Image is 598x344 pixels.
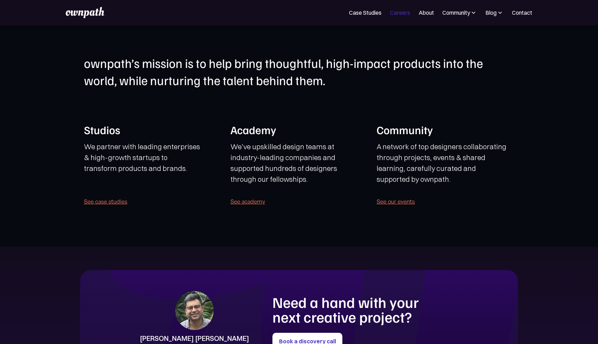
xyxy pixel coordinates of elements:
h1: Studios [84,122,214,137]
div: [PERSON_NAME] [PERSON_NAME] [140,333,249,343]
h1: Need a hand with your next creative project? [272,295,442,325]
a: See academy [230,197,265,206]
a: See our events [377,197,415,206]
a: Case Studies [349,8,382,17]
div: Blog [485,8,504,17]
a: About [419,8,434,17]
p: We’ve upskilled design teams at industry-leading companies and supported hundreds of designers th... [230,142,361,185]
div: Blog [485,8,497,17]
h1: Community [377,122,507,137]
p: We partner with leading enterprises & high-growth startups to transform products and brands. ‍ [84,142,201,185]
a: Careers [390,8,410,17]
a: See case studies [84,197,127,206]
a: Contact [512,8,532,17]
p: A network of top designers collaborating through projects, events & shared learning, carefully cu... [377,142,507,185]
h1: Academy [230,122,361,137]
h1: ownpath’s mission is to help bring thoughtful, high-impact products into the world, while nurturi... [84,55,514,89]
div: Community [442,8,470,17]
div: Community [442,8,477,17]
